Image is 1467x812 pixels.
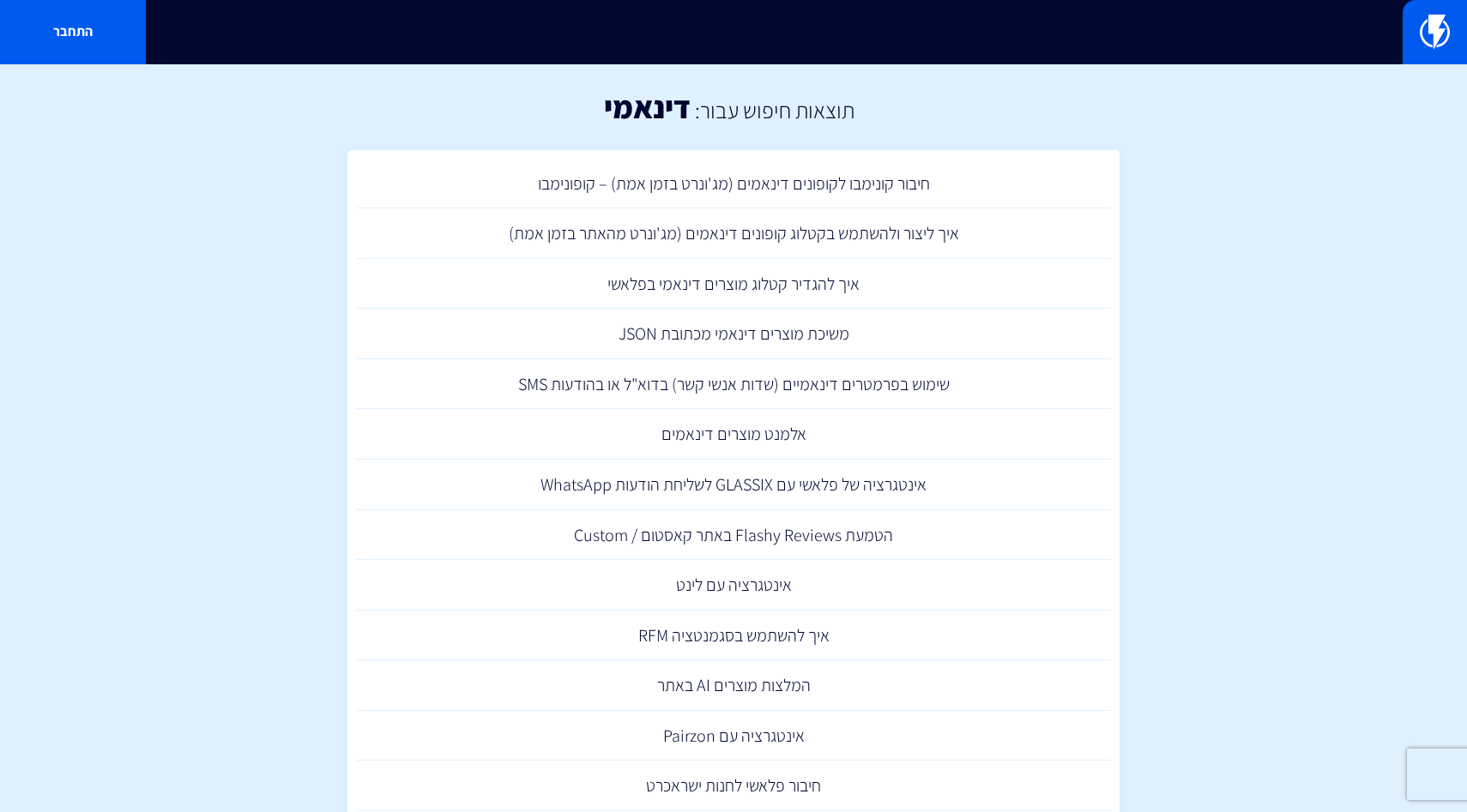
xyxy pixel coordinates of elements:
h2: תוצאות חיפוש עבור: [691,98,854,123]
a: אינטגרציה עם Pairzon [356,711,1111,761]
a: איך ליצור ולהשתמש בקטלוג קופונים דינאמים (מג'ונרט מהאתר בזמן אמת) [356,208,1111,259]
a: אינטגרציה של פלאשי עם GLASSIX לשליחת הודעות WhatsApp [356,460,1111,510]
a: חיבור פלאשי לחנות ישראכרט [356,761,1111,811]
a: משיכת מוצרים דינאמי מכתובת JSON [356,309,1111,359]
a: המלצות מוצרים AI באתר [356,660,1111,711]
h1: דינאמי [604,90,691,124]
a: איך להשתמש בסגמנטציה RFM [356,611,1111,661]
a: אינטגרציה עם לינט [356,560,1111,611]
a: איך להגדיר קטלוג מוצרים דינאמי בפלאשי [356,259,1111,310]
a: אלמנט מוצרים דינאמים [356,409,1111,460]
a: הטמעת Flashy Reviews באתר קאסטום / Custom [356,510,1111,561]
a: חיבור קונימבו לקופונים דינאמים (מג'ונרט בזמן אמת) – קופונימבו [356,159,1111,209]
a: שימוש בפרמטרים דינאמיים (שדות אנשי קשר) בדוא"ל או בהודעות SMS [356,359,1111,410]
